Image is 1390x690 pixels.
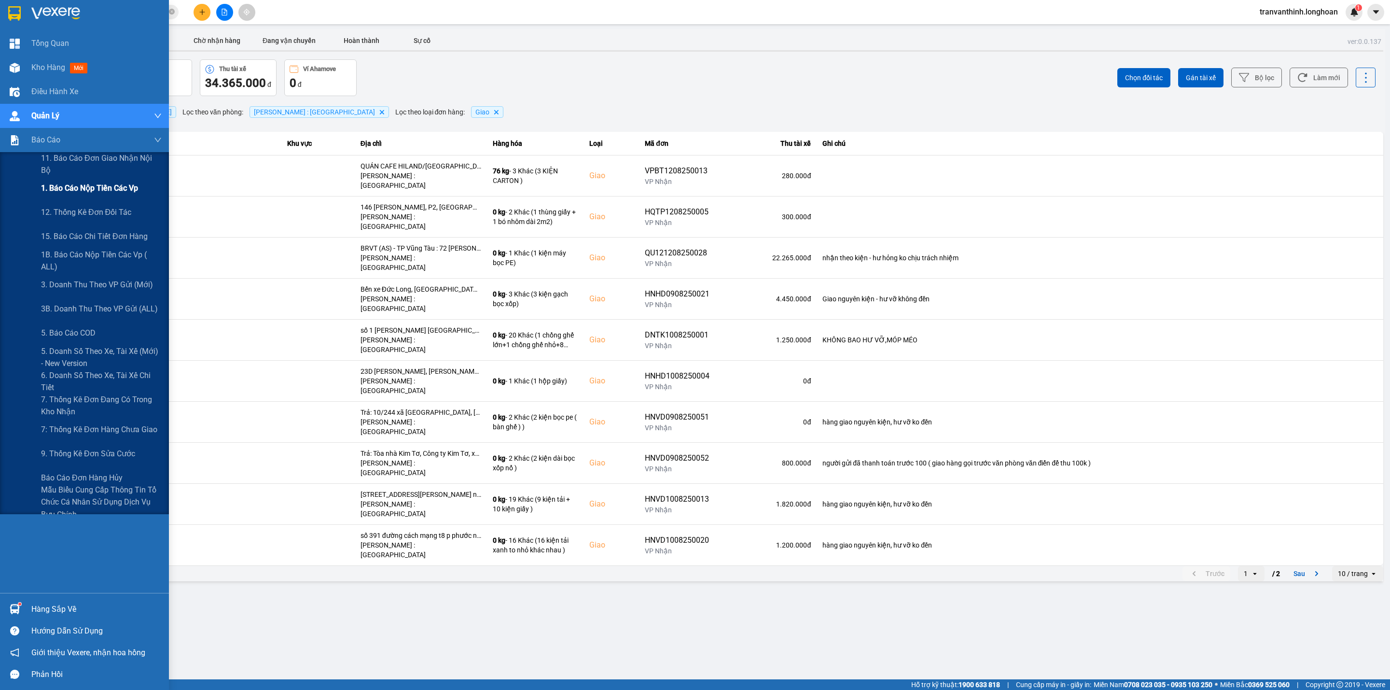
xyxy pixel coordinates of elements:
[493,494,578,514] div: - 19 Khác (9 kiện tải + 10 kiện giấy )
[1357,4,1360,11] span: 1
[41,345,162,369] span: 5. Doanh số theo xe, tài xế (mới) - New version
[493,208,505,216] span: 0 kg
[355,132,487,155] th: Địa chỉ
[64,207,276,217] div: DŨNG -0981 5757 91 PHƯƠNG
[493,413,505,421] span: 0 kg
[589,416,633,428] div: Giao
[41,448,135,460] span: 9. Thống kê đơn sửa cước
[645,177,709,186] div: VP Nhận
[10,111,20,121] img: warehouse-icon
[1350,8,1359,16] img: icon-new-feature
[31,602,162,617] div: Hàng sắp về
[41,394,162,418] span: 7. Thống kê đơn đang có trong kho nhận
[361,171,481,190] div: [PERSON_NAME] : [GEOGRAPHIC_DATA]
[493,376,578,386] div: - 1 Khác (1 hộp giấy)
[154,136,162,144] span: down
[361,212,481,231] div: [PERSON_NAME] : [GEOGRAPHIC_DATA]
[64,494,276,504] div: Thuỳ Loan
[645,259,709,268] div: VP Nhận
[58,132,281,155] th: Khách hàng
[243,9,250,15] span: aim
[361,540,481,560] div: [PERSON_NAME] : [GEOGRAPHIC_DATA]
[487,132,584,155] th: Hàng hóa
[64,330,276,340] div: YẾN
[493,289,578,309] div: - 3 Khác (3 kiện gạch bọc xốp)
[31,63,65,72] span: Kho hàng
[64,545,276,555] div: 0933280895
[31,37,69,49] span: Tổng Quan
[721,376,811,386] div: 0 đ
[361,408,481,417] div: Trả: 10/244 xã [GEOGRAPHIC_DATA], [GEOGRAPHIC_DATA], [GEOGRAPHIC_DATA]
[361,531,481,540] div: số 391 đường cách mạng t8 p phước nguyên bà rịa vũng tàu
[1124,681,1212,689] strong: 0708 023 035 - 0935 103 250
[325,31,398,50] button: Hoàn thành
[639,132,715,155] th: Mã đơn
[1367,4,1384,21] button: caret-down
[1355,4,1362,11] sup: 1
[64,535,276,545] div: Chi
[64,453,276,463] div: Hằng
[822,294,1377,304] div: Giao nguyên kiện - hư vỡ không đền
[10,626,19,635] span: question-circle
[493,536,505,544] span: 0 kg
[645,341,709,351] div: VP Nhận
[589,293,633,305] div: Giao
[70,63,87,73] span: mới
[31,667,162,682] div: Phản hồi
[589,457,633,469] div: Giao
[589,170,633,182] div: Giao
[1244,569,1248,578] div: 1
[911,679,1000,690] span: Hỗ trợ kỹ thuật:
[1094,679,1212,690] span: Miền Nam
[10,63,20,73] img: warehouse-icon
[361,202,481,212] div: 146 [PERSON_NAME], P2, [GEOGRAPHIC_DATA], lâm đồng
[645,206,709,218] div: HQTP1208250005
[645,382,709,392] div: VP Nhận
[64,463,276,473] div: 0386839753
[645,288,709,300] div: HNHD0908250021
[238,4,255,21] button: aim
[493,249,505,257] span: 0 kg
[493,453,578,473] div: - 2 Khác (2 kiện dài bọc xốp nổ )
[10,87,20,97] img: warehouse-icon
[589,539,633,551] div: Giao
[8,6,21,21] img: logo-vxr
[10,648,19,657] span: notification
[645,218,709,227] div: VP Nhận
[290,75,351,91] div: đ
[199,9,206,15] span: plus
[64,176,276,185] div: 0904223223
[361,417,481,437] div: [PERSON_NAME] : [GEOGRAPHIC_DATA]
[253,31,325,50] button: Đang vận chuyển
[645,493,709,505] div: HNVD1008250013
[493,167,509,175] span: 76 kg
[721,253,811,263] div: 22.265.000 đ
[221,9,228,15] span: file-add
[493,377,505,385] span: 0 kg
[493,412,578,432] div: - 2 Khác (2 kiện bọc pe ( bàn ghế ) )
[721,138,811,149] div: Thu tài xế
[154,112,162,120] span: down
[589,375,633,387] div: Giao
[284,59,357,96] button: Ví Ahamove0 đ
[1252,6,1346,18] span: tranvanthinh.longhoan
[721,540,811,550] div: 1.200.000 đ
[1220,679,1290,690] span: Miền Bắc
[182,107,243,117] span: Lọc theo văn phòng :
[589,498,633,510] div: Giao
[41,484,162,520] span: Mẫu biểu cung cấp thông tin tổ chức cá nhân sử dụng dịch vụ bưu chính
[64,289,276,299] div: Chị Quyên
[290,76,296,90] span: 0
[822,540,1377,550] div: hàng giao nguyên kiện, hư vỡ ko đền
[10,135,20,145] img: solution-icon
[1231,68,1282,87] button: Bộ lọc
[721,212,811,222] div: 300.000 đ
[64,504,276,514] div: 0378076345
[721,499,811,509] div: 1.820.000 đ
[41,423,157,436] span: 7: Thống kê đơn hàng chưa giao
[41,303,158,315] span: 3B. Doanh Thu theo VP Gửi (ALL)
[31,624,162,638] div: Hướng dẫn sử dụng
[645,329,709,341] div: DNTK1008250001
[31,134,60,146] span: Báo cáo
[493,290,505,298] span: 0 kg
